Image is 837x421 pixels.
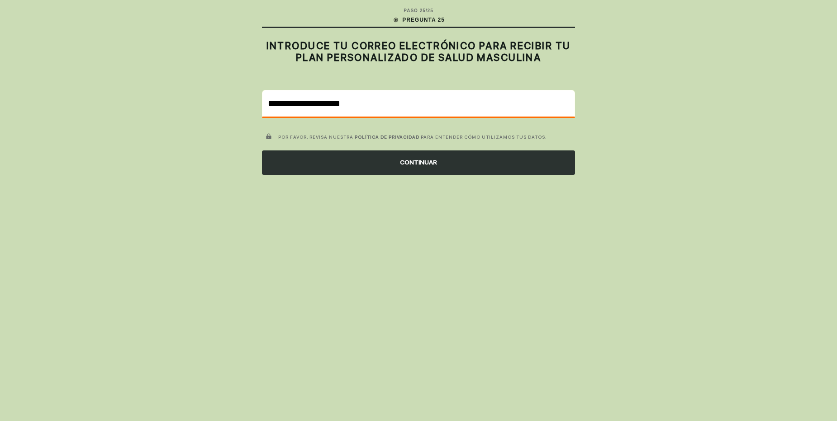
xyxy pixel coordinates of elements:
h2: INTRODUCE TU CORREO ELECTRÓNICO PARA RECIBIR TU PLAN PERSONALIZADO DE SALUD MASCULINA [262,40,575,64]
span: POR FAVOR, REVISA NUESTRA PARA ENTENDER CÓMO UTILIZAMOS TUS DATOS. [278,134,547,140]
div: PREGUNTA 25 [392,16,445,24]
div: PASO 25 / 25 [404,7,433,14]
div: CONTINUAR [262,150,575,175]
a: POLÍTICA DE PRIVACIDAD [355,134,419,140]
